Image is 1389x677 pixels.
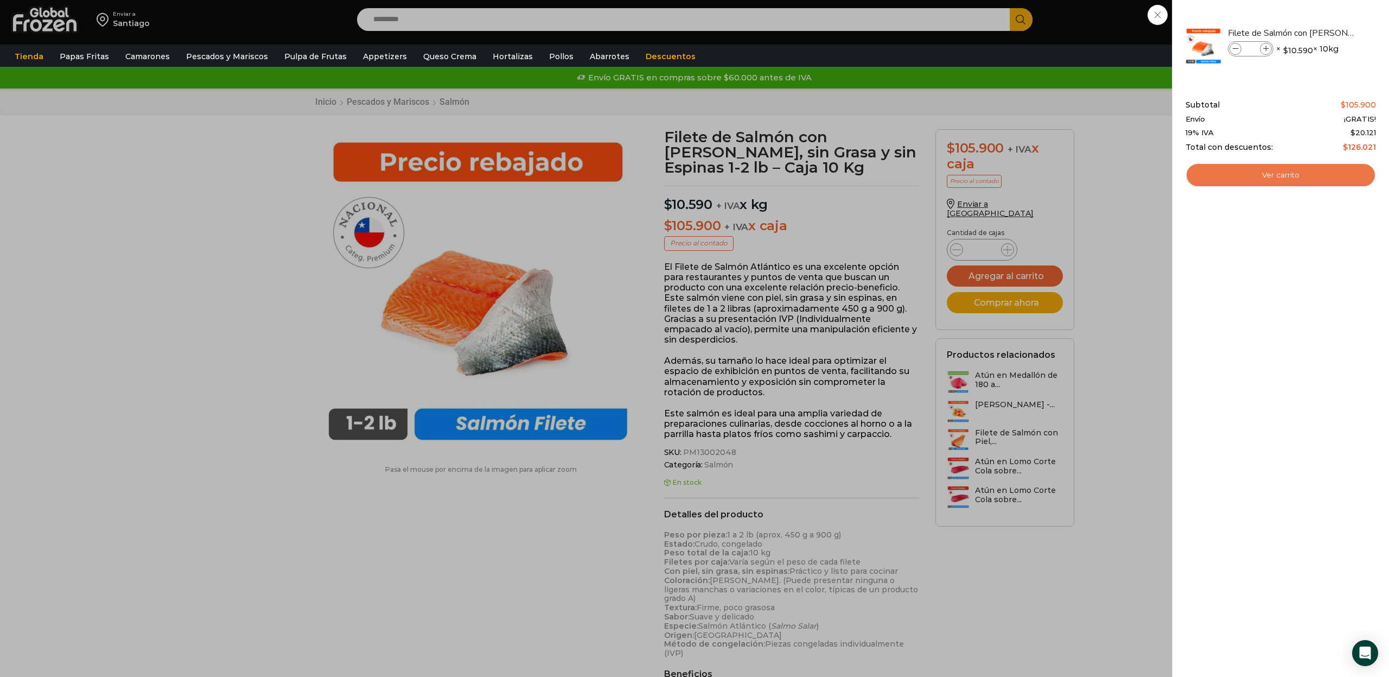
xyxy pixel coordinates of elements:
span: Total con descuentos: [1186,143,1273,152]
a: Abarrotes [584,46,635,67]
a: Filete de Salmón con [PERSON_NAME], sin Grasa y sin Espinas 1-2 lb – Caja 10 Kg [1228,27,1357,39]
bdi: 126.021 [1343,142,1376,152]
bdi: 105.900 [1341,100,1376,110]
a: Hortalizas [487,46,538,67]
a: Pulpa de Frutas [279,46,352,67]
a: Papas Fritas [54,46,114,67]
span: Subtotal [1186,100,1220,110]
span: $ [1341,100,1346,110]
span: × × 10kg [1276,41,1339,56]
a: Camarones [120,46,175,67]
a: Pollos [544,46,579,67]
span: $ [1283,45,1288,56]
span: 20.121 [1350,128,1376,137]
div: Open Intercom Messenger [1352,640,1378,666]
a: Descuentos [640,46,701,67]
span: Envío [1186,115,1205,124]
a: Pescados y Mariscos [181,46,273,67]
span: 19% IVA [1186,129,1214,137]
span: $ [1343,142,1348,152]
span: ¡GRATIS! [1344,115,1376,124]
bdi: 10.590 [1283,45,1313,56]
a: Appetizers [358,46,412,67]
a: Queso Crema [418,46,482,67]
span: $ [1350,128,1355,137]
input: Product quantity [1243,43,1259,55]
a: Ver carrito [1186,163,1376,188]
a: Tienda [9,46,49,67]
